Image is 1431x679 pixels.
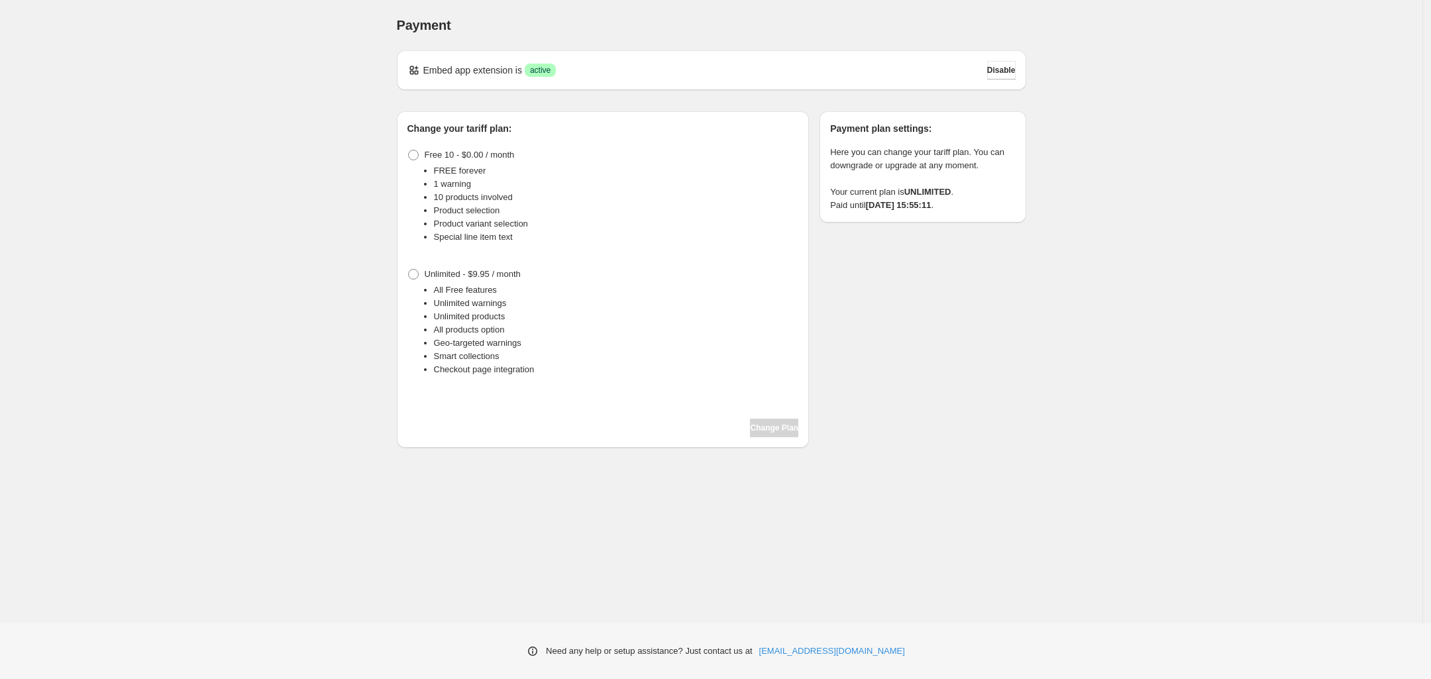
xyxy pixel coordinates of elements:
[830,199,1015,212] p: Paid until .
[530,65,551,76] span: active
[434,191,799,204] li: 10 products involved
[425,269,521,279] span: Unlimited - $9.95 / month
[397,18,451,32] span: Payment
[987,65,1016,76] span: Disable
[434,284,799,297] li: All Free features
[434,323,799,337] li: All products option
[866,200,931,210] strong: [DATE] 15:55:11
[434,231,799,244] li: Special line item text
[434,217,799,231] li: Product variant selection
[434,310,799,323] li: Unlimited products
[759,645,905,658] a: [EMAIL_ADDRESS][DOMAIN_NAME]
[425,150,515,160] span: Free 10 - $0.00 / month
[423,64,522,77] p: Embed app extension is
[407,122,799,135] h2: Change your tariff plan:
[434,337,799,350] li: Geo-targeted warnings
[434,350,799,363] li: Smart collections
[830,185,1015,199] p: Your current plan is .
[434,178,799,191] li: 1 warning
[434,164,799,178] li: FREE forever
[434,363,799,376] li: Checkout page integration
[987,61,1016,79] button: Disable
[830,146,1015,172] p: Here you can change your tariff plan. You can downgrade or upgrade at any moment.
[434,204,799,217] li: Product selection
[904,187,951,197] strong: UNLIMITED
[830,122,1015,135] h2: Payment plan settings:
[434,297,799,310] li: Unlimited warnings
